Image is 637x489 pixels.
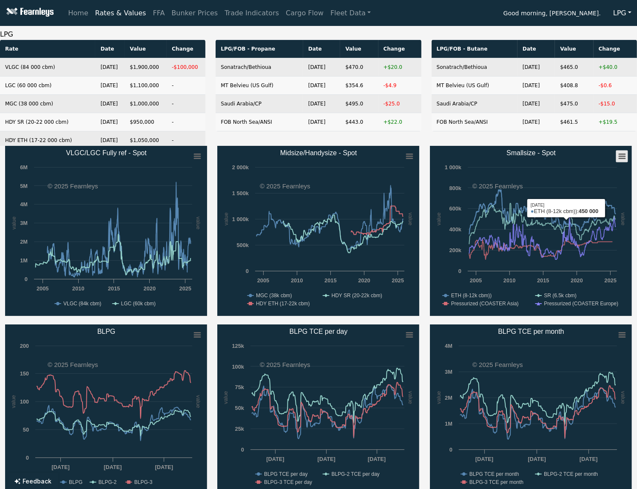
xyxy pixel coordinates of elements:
text: BLPG-3 TCE per day [264,479,312,485]
td: +$20.0 [378,58,421,77]
text: 2015 [108,285,120,292]
td: -$4.9 [378,77,421,95]
a: FFA [150,5,168,22]
text: VLGC/LGC Fully ref - Spot [66,149,147,156]
text: 3M [445,369,452,375]
text: value [435,391,442,404]
text: 100k [232,364,245,370]
text: 2020 [358,277,370,284]
text: ETH (8-12k cbm)) [451,293,492,299]
text: 1 500k [232,190,249,196]
th: Change [167,40,205,58]
text: 2020 [144,285,156,292]
td: $1,100,000 [125,77,167,95]
text: 2015 [324,277,336,284]
text: 500k [237,242,249,248]
svg: Smallsize - Spot [430,146,632,316]
text: [DATE] [475,456,493,462]
span: Good morning, [PERSON_NAME]. [503,7,601,21]
text: BLPG-2 [99,479,117,485]
th: Value [125,40,167,58]
text: MGC (38k cbm) [256,293,292,299]
text: 200k [449,247,461,253]
text: value [407,213,414,226]
td: - [167,113,205,131]
text: 100 [20,398,29,405]
td: Sonatrach/Bethioua [216,58,303,77]
text: 5M [20,183,28,189]
text: 0 [449,446,452,453]
text: SR (6.5k cbm) [544,293,577,299]
text: 1M [445,421,452,427]
a: Home [65,5,91,22]
text: BLPG TCE per month [469,471,519,477]
td: [DATE] [95,77,125,95]
th: Change [378,40,421,58]
text: 2025 [179,285,191,292]
text: 150 [20,370,29,377]
text: [DATE] [267,456,284,462]
text: [DATE] [51,464,69,470]
td: $465.0 [555,58,593,77]
img: Fearnleys Logo [4,8,54,18]
a: Cargo Flow [282,5,327,22]
td: $443.0 [340,113,378,131]
text: © 2025 Fearnleys [48,361,98,368]
text: [DATE] [318,456,336,462]
a: Bunker Prices [168,5,221,22]
text: © 2025 Fearnleys [472,182,523,190]
text: 0 [241,446,244,453]
text: [DATE] [155,464,173,470]
text: 4M [20,201,28,208]
text: 1M [20,257,28,264]
td: -$100,000 [167,58,205,77]
text: 2020 [571,277,583,284]
text: Midsize/Handysize - Spot [280,149,357,156]
td: MT Belvieu (US Gulf) [432,77,518,95]
td: FOB North Sea/ANSI [432,113,518,131]
text: © 2025 Fearnleys [260,361,310,368]
text: value [195,395,202,408]
td: FOB North Sea/ANSI [216,113,303,131]
td: $1,000,000 [125,95,167,113]
text: 0 [25,276,28,282]
text: 25k [235,426,245,432]
td: +$22.0 [378,113,421,131]
text: 800k [449,185,461,191]
td: [DATE] [95,95,125,113]
text: Pressurized (COASTER Asia) [451,301,519,307]
text: BLPG TCE per day [264,471,308,477]
th: Value [340,40,378,58]
text: value [435,213,441,226]
text: value [407,391,414,404]
text: VLGC (84k cbm) [63,301,101,307]
text: value [11,216,17,230]
text: BLPG TCE per day [290,328,348,335]
text: 125k [232,343,245,349]
td: $470.0 [340,58,378,77]
text: value [223,391,229,404]
text: 0 [26,455,29,461]
td: [DATE] [303,58,340,77]
text: value [10,395,17,408]
text: BLPG [69,479,82,485]
text: 2M [20,239,28,245]
text: HDY ETH (17-22k cbm) [256,301,310,307]
text: © 2025 Fearnleys [260,182,310,190]
svg: VLGC/LGC Fully ref - Spot [5,146,207,316]
td: Saudi Arabia/CP [432,95,518,113]
text: BLPG-2 TCE per day [332,471,380,477]
text: HDY SR (20-22k cbm) [332,293,382,299]
text: 4M [445,343,452,349]
td: $461.5 [555,113,593,131]
td: +$40.0 [594,58,637,77]
text: value [620,391,626,404]
text: 2010 [291,277,303,284]
text: 3M [20,220,28,226]
td: $475.0 [555,95,593,113]
th: Date [518,40,555,58]
text: Smallsize - Spot [506,149,556,156]
td: $408.8 [555,77,593,95]
text: BLPG-3 [134,479,153,485]
text: value [223,213,229,226]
